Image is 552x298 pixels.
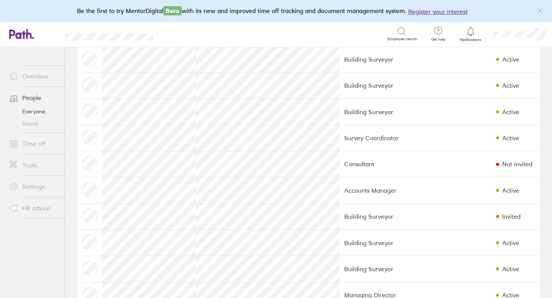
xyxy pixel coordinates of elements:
a: Tools [3,157,65,173]
div: Active [502,108,519,115]
span: Notifications [458,38,483,42]
div: Active [502,56,519,63]
a: Time off [3,136,65,151]
td: Building Surveyor [340,230,453,256]
div: Search [174,30,194,37]
td: Consultant [340,151,453,177]
div: Active [502,134,519,141]
td: Building Surveyor [340,203,453,229]
a: Settings [3,179,65,194]
td: Building Surveyor [340,46,453,72]
span: Beta [163,6,182,15]
span: Get help [426,37,451,42]
td: Building Surveyor [340,99,453,125]
div: Active [502,82,519,89]
div: Not invited [502,160,532,167]
div: Active [502,187,519,194]
a: Notifications [458,26,483,42]
a: Everyone [3,105,65,118]
a: People [3,90,65,105]
td: Accounts Manager [340,177,453,203]
div: Active [502,239,519,246]
div: Invited [502,213,521,220]
div: Active [502,265,519,272]
a: Overview [3,69,65,84]
td: Survey Coordinator [340,125,453,151]
button: Register your interest [408,7,468,16]
a: HR advice [3,200,65,216]
a: Teams [3,118,65,130]
div: Be the first to try MentorDigital with its new and improved time off tracking and document manage... [77,6,475,16]
td: Building Surveyor [340,72,453,98]
span: Employee search [388,37,417,41]
td: Building Surveyor [340,256,453,282]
